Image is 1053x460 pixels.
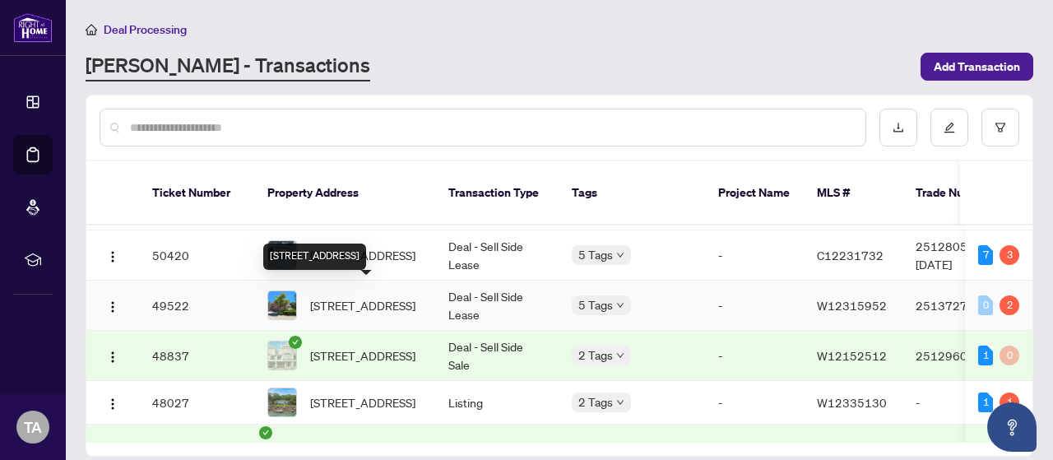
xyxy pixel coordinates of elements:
[981,109,1019,146] button: filter
[902,331,1018,381] td: 2512960
[435,281,559,331] td: Deal - Sell Side Lease
[139,281,254,331] td: 49522
[578,245,613,264] span: 5 Tags
[930,109,968,146] button: edit
[616,398,624,407] span: down
[902,381,1018,425] td: -
[804,161,902,225] th: MLS #
[259,426,272,439] span: check-circle
[817,348,887,363] span: W12152512
[106,300,119,314] img: Logo
[1000,393,1019,412] div: 1
[435,381,559,425] td: Listing
[106,351,119,364] img: Logo
[559,161,705,225] th: Tags
[435,161,559,225] th: Transaction Type
[705,281,804,331] td: -
[879,109,917,146] button: download
[435,230,559,281] td: Deal - Sell Side Lease
[1000,295,1019,315] div: 2
[578,346,613,365] span: 2 Tags
[578,393,613,411] span: 2 Tags
[310,393,415,411] span: [STREET_ADDRESS]
[616,301,624,309] span: down
[817,395,887,410] span: W12335130
[705,230,804,281] td: -
[705,161,804,225] th: Project Name
[86,24,97,35] span: home
[1000,346,1019,365] div: 0
[978,393,993,412] div: 1
[978,245,993,265] div: 7
[289,336,302,349] span: check-circle
[921,53,1033,81] button: Add Transaction
[268,342,296,369] img: thumbnail-img
[902,230,1018,281] td: 2512805 - [DATE]
[106,250,119,263] img: Logo
[616,251,624,259] span: down
[893,122,904,133] span: download
[705,331,804,381] td: -
[13,12,53,43] img: logo
[310,346,415,365] span: [STREET_ADDRESS]
[934,53,1020,80] span: Add Transaction
[616,351,624,360] span: down
[978,295,993,315] div: 0
[268,388,296,416] img: thumbnail-img
[978,346,993,365] div: 1
[1000,245,1019,265] div: 3
[578,295,613,314] span: 5 Tags
[944,122,955,133] span: edit
[100,389,126,416] button: Logo
[86,52,370,81] a: [PERSON_NAME] - Transactions
[705,381,804,425] td: -
[100,292,126,318] button: Logo
[902,161,1018,225] th: Trade Number
[100,242,126,268] button: Logo
[139,161,254,225] th: Ticket Number
[139,331,254,381] td: 48837
[435,331,559,381] td: Deal - Sell Side Sale
[987,402,1037,452] button: Open asap
[268,241,296,269] img: thumbnail-img
[268,291,296,319] img: thumbnail-img
[263,244,366,270] div: [STREET_ADDRESS]
[104,22,187,37] span: Deal Processing
[995,122,1006,133] span: filter
[310,296,415,314] span: [STREET_ADDRESS]
[106,397,119,411] img: Logo
[139,230,254,281] td: 50420
[254,161,435,225] th: Property Address
[100,342,126,369] button: Logo
[817,248,884,263] span: C12231732
[139,381,254,425] td: 48027
[902,281,1018,331] td: 2513727
[24,416,42,439] span: TA
[817,298,887,313] span: W12315952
